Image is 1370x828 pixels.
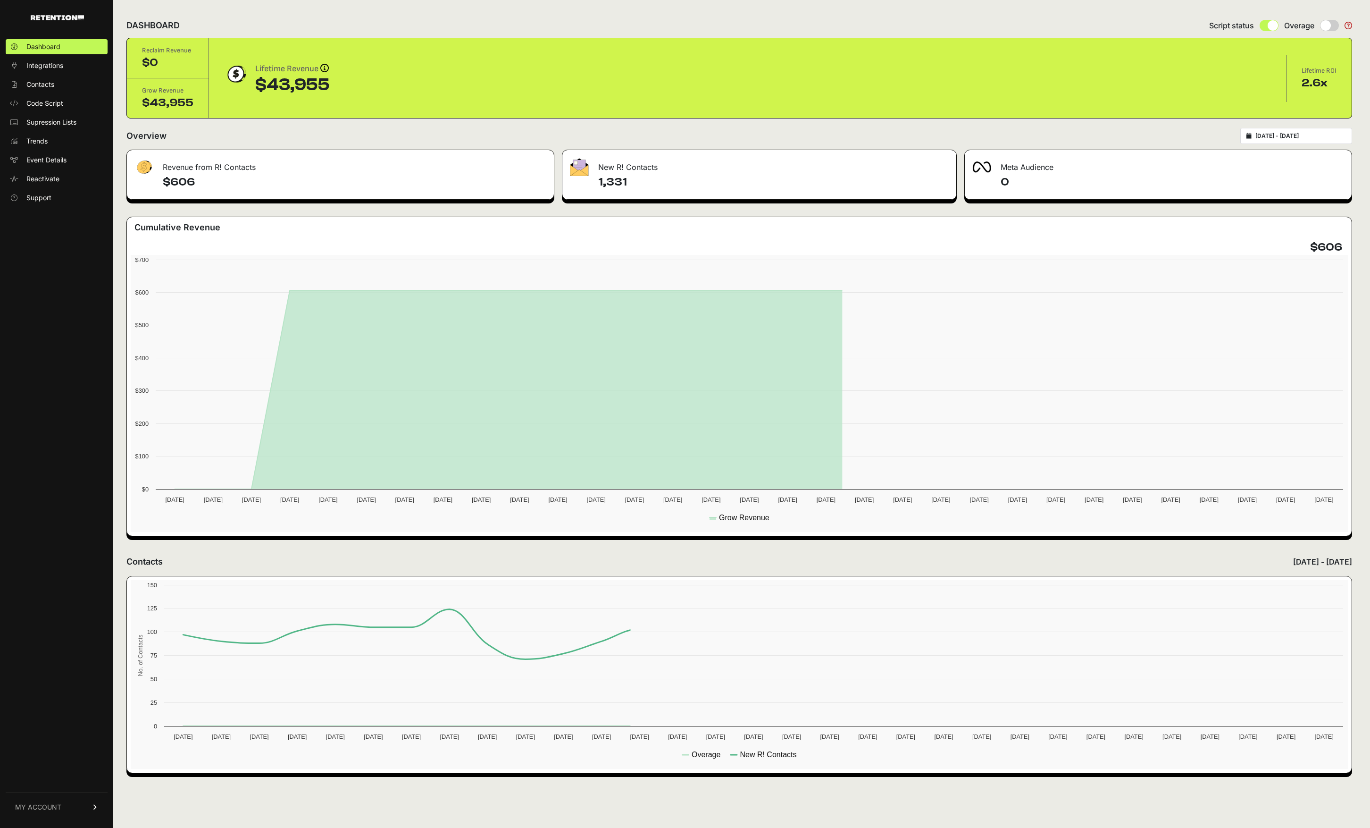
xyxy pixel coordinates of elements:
div: 2.6x [1302,76,1337,91]
text: [DATE] [972,733,991,740]
text: $700 [135,256,149,263]
text: [DATE] [280,496,299,503]
text: [DATE] [510,496,529,503]
a: Supression Lists [6,115,108,130]
text: [DATE] [1008,496,1027,503]
text: 100 [147,628,157,635]
text: [DATE] [1048,733,1067,740]
p: [DATE] - [DATE] [1293,556,1352,567]
a: Code Script [6,96,108,111]
h3: Cumulative Revenue [134,221,220,234]
text: [DATE] [402,733,421,740]
h2: DASHBOARD [126,19,180,32]
h4: 1,331 [598,175,948,190]
span: Dashboard [26,42,60,51]
text: [DATE] [357,496,376,503]
span: MY ACCOUNT [15,803,61,812]
img: Retention.com [31,15,84,20]
text: Grow Revenue [719,514,769,522]
a: Event Details [6,152,108,168]
div: $43,955 [142,95,193,110]
div: $43,955 [255,76,330,94]
text: [DATE] [1123,496,1142,503]
a: Reactivate [6,171,108,186]
div: New R! Contacts [562,150,956,178]
text: [DATE] [318,496,337,503]
text: [DATE] [630,733,649,740]
text: Overage [692,751,720,759]
text: [DATE] [395,496,414,503]
a: Support [6,190,108,205]
text: [DATE] [434,496,452,503]
text: [DATE] [1046,496,1065,503]
text: $100 [135,453,149,460]
text: [DATE] [1201,733,1220,740]
text: 125 [147,605,157,612]
text: $300 [135,387,149,394]
span: Contacts [26,80,54,89]
h2: Overview [126,129,167,143]
img: fa-dollar-13500eef13a19c4ab2b9ed9ad552e47b0d9fc28b02b83b90ba0e00f96d6372e9.png [134,158,153,177]
text: [DATE] [250,733,268,740]
text: [DATE] [242,496,261,503]
text: 50 [150,676,157,683]
text: [DATE] [1314,496,1333,503]
text: [DATE] [516,733,535,740]
div: Lifetime ROI [1302,66,1337,76]
text: [DATE] [744,733,763,740]
text: [DATE] [1124,733,1143,740]
text: [DATE] [817,496,835,503]
a: Trends [6,134,108,149]
span: Overage [1284,20,1314,31]
text: [DATE] [1315,733,1334,740]
div: Revenue from R! Contacts [127,150,554,178]
text: [DATE] [548,496,567,503]
text: $0 [142,486,149,493]
img: fa-meta-2f981b61bb99beabf952f7030308934f19ce035c18b003e963880cc3fabeebb7.png [972,161,991,173]
h4: $606 [163,175,546,190]
text: [DATE] [592,733,611,740]
text: [DATE] [855,496,874,503]
text: [DATE] [663,496,682,503]
text: [DATE] [587,496,606,503]
text: No. of Contacts [137,634,144,676]
text: $500 [135,321,149,329]
text: [DATE] [1161,496,1180,503]
a: Contacts [6,77,108,92]
text: [DATE] [1086,733,1105,740]
span: Trends [26,136,48,146]
a: MY ACCOUNT [6,793,108,821]
text: [DATE] [931,496,950,503]
text: 25 [150,699,157,706]
span: Support [26,193,51,203]
text: [DATE] [1085,496,1103,503]
text: 0 [154,723,157,730]
text: [DATE] [625,496,644,503]
text: [DATE] [896,733,915,740]
a: Integrations [6,58,108,73]
text: [DATE] [970,496,989,503]
text: [DATE] [820,733,839,740]
text: [DATE] [165,496,184,503]
text: [DATE] [440,733,459,740]
div: Grow Revenue [142,86,193,95]
text: [DATE] [1276,496,1295,503]
text: [DATE] [858,733,877,740]
text: New R! Contacts [740,751,796,759]
text: $600 [135,289,149,296]
span: Event Details [26,155,67,165]
text: 75 [150,652,157,659]
text: [DATE] [893,496,912,503]
text: [DATE] [702,496,720,503]
text: [DATE] [1162,733,1181,740]
text: [DATE] [174,733,192,740]
span: Supression Lists [26,118,76,127]
h4: 0 [1001,175,1344,190]
text: [DATE] [934,733,953,740]
span: Reactivate [26,174,59,184]
text: [DATE] [778,496,797,503]
text: [DATE] [740,496,759,503]
text: [DATE] [554,733,573,740]
text: [DATE] [472,496,491,503]
div: Reclaim Revenue [142,46,193,55]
